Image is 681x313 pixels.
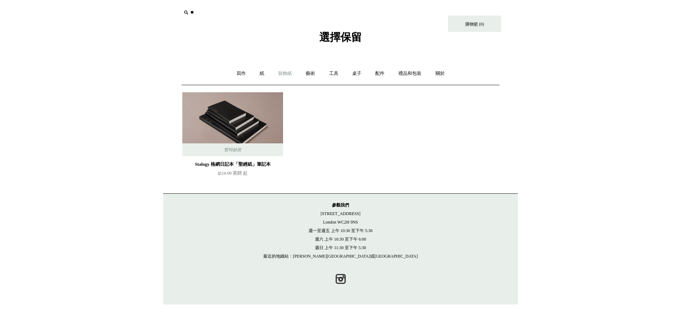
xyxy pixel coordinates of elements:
[392,64,428,83] a: 禮品和包裝
[329,71,338,76] font: 工具
[333,271,348,287] a: Instagram
[182,160,283,189] a: Stalogy 格網日記本「聖經紙」筆記本 從24.00 英鎊 起
[278,71,292,76] font: 裝飾紙
[465,22,484,27] font: 購物籃 (0)
[323,64,345,83] a: 工具
[221,170,248,176] font: 24.00 英鎊 起
[253,64,271,83] a: 紙
[224,147,241,152] font: 暫時缺貨
[260,71,264,76] font: 紙
[346,64,368,83] a: 桌子
[218,171,221,175] font: 從
[332,203,349,208] font: 參觀我們
[319,37,362,42] a: 選擇保留
[436,71,445,76] font: 關於
[230,64,252,83] a: 寫作
[195,161,270,167] font: Stalogy 格網日記本「聖經紙」筆記本
[352,71,361,76] font: 桌子
[323,220,358,225] font: London WC2H 9NS
[315,237,366,242] font: 週六 上午 10:30 至下午 6:00
[398,71,421,76] font: 禮品和包裝
[319,31,362,43] font: 選擇保留
[272,64,298,83] a: 裝飾紙
[182,92,283,156] a: Stalogy 格網日記本「聖經紙」筆記本 Stalogy 格網日記本「聖經紙」筆記本 暫時缺貨
[237,71,246,76] font: 寫作
[448,16,501,32] a: 購物籃 (0)
[299,64,321,83] a: 藝術
[263,254,418,259] font: 最近的地鐵站：[PERSON_NAME][GEOGRAPHIC_DATA]或[GEOGRAPHIC_DATA]
[429,64,451,83] a: 關於
[321,211,361,216] font: [STREET_ADDRESS]
[375,71,384,76] font: 配件
[315,245,366,250] font: 週日 上午 11:30 至下午 5:30
[309,228,373,233] font: 週一至週五 上午 10:30 至下午 5:30
[182,92,283,156] img: Stalogy 格網日記本「聖經紙」筆記本
[306,71,315,76] font: 藝術
[369,64,391,83] a: 配件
